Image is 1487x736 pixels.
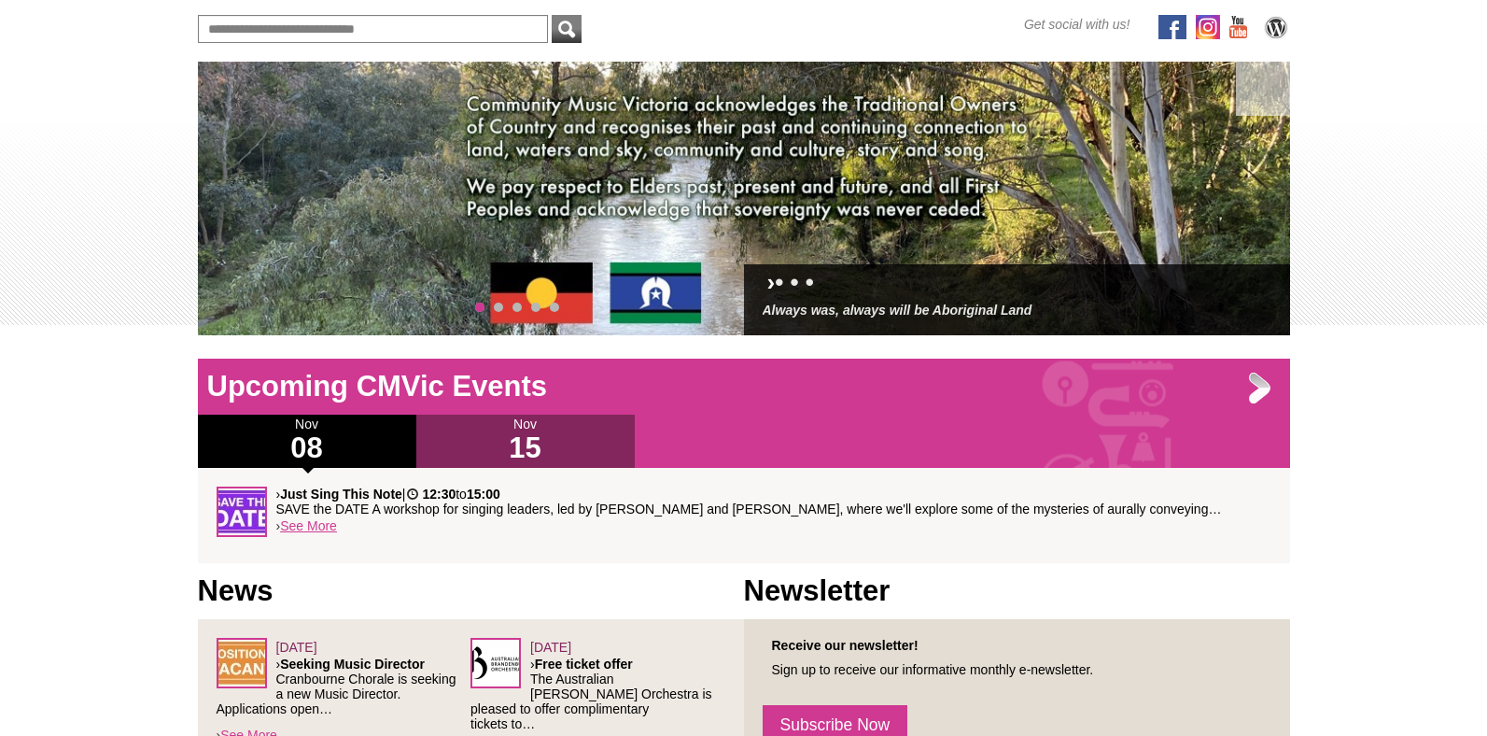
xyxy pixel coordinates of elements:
div: › [217,487,1271,545]
a: • • • [775,268,814,296]
img: CMVic Blog [1262,15,1290,39]
h1: News [198,573,744,610]
h1: Upcoming CMVic Events [198,368,1290,405]
img: Australian_Brandenburg_Orchestra.png [470,638,521,688]
img: icon-instagram.png [1196,15,1220,39]
h1: 15 [416,433,635,463]
strong: 15:00 [467,487,500,502]
strong: Receive our newsletter! [772,638,919,653]
strong: Free ticket offer [535,657,633,672]
img: POSITION_vacant.jpg [217,638,267,688]
strong: Seeking Music Director [280,657,425,672]
p: › | to SAVE the DATE A workshop for singing leaders, led by [PERSON_NAME] and [PERSON_NAME], wher... [276,487,1271,517]
div: Nov [416,415,635,468]
p: › The Australian [PERSON_NAME] Orchestra is pleased to offer complimentary tickets to… [470,657,725,731]
p: › Cranbourne Chorale is seeking a new Music Director. Applications open… [217,657,471,716]
h2: › [763,274,1271,301]
img: GENERIC-Save-the-Date.jpg [217,487,267,537]
p: Sign up to receive our informative monthly e-newsletter. [763,662,1271,677]
div: Nov [198,415,416,468]
h1: Newsletter [744,573,1290,610]
strong: Just Sing This Note [280,487,402,502]
h1: 08 [198,433,416,463]
span: [DATE] [276,640,317,655]
strong: 12:30 [422,487,456,502]
span: [DATE] [530,640,571,655]
span: Get social with us! [1024,15,1130,34]
a: See More [280,518,337,533]
a: Always was, always will be Aboriginal Land [763,303,1032,318]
